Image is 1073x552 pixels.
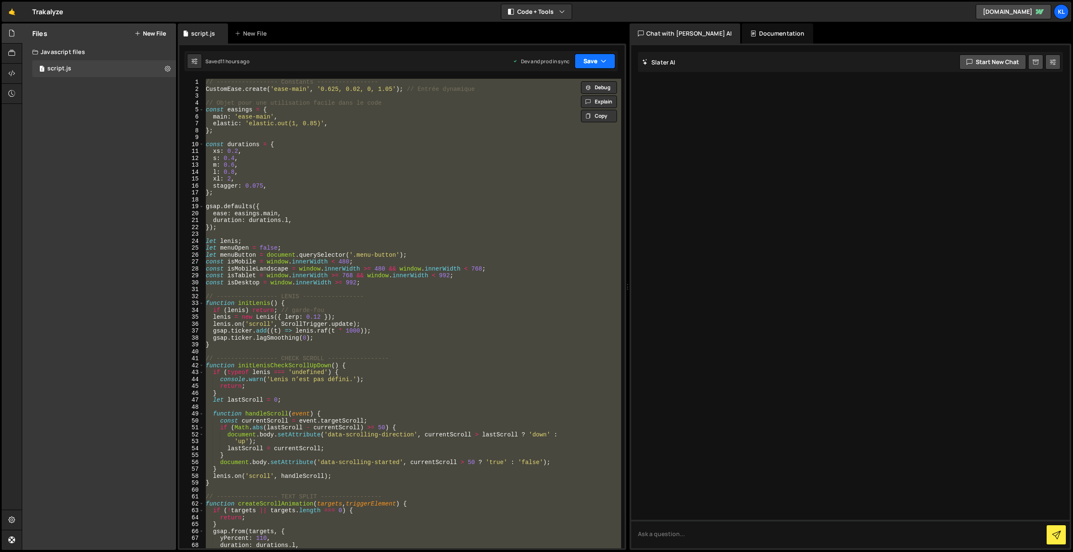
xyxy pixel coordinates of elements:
[179,321,204,328] div: 36
[47,65,71,72] div: script.js
[179,542,204,549] div: 68
[179,335,204,342] div: 38
[179,410,204,418] div: 49
[179,169,204,176] div: 14
[2,2,22,22] a: 🤙
[179,493,204,500] div: 61
[179,252,204,259] div: 26
[179,473,204,480] div: 58
[179,514,204,521] div: 64
[179,196,204,204] div: 18
[191,29,215,38] div: script.js
[179,258,204,266] div: 27
[179,431,204,439] div: 52
[179,355,204,362] div: 41
[179,272,204,279] div: 29
[179,487,204,494] div: 60
[179,341,204,348] div: 39
[179,183,204,190] div: 16
[1054,4,1069,19] a: Kl
[179,93,204,100] div: 3
[179,404,204,411] div: 48
[179,86,204,93] div: 2
[179,113,204,121] div: 6
[630,23,740,44] div: Chat with [PERSON_NAME] AI
[179,383,204,390] div: 45
[179,245,204,252] div: 25
[575,54,615,69] button: Save
[179,535,204,542] div: 67
[179,452,204,459] div: 55
[179,175,204,183] div: 15
[39,66,44,73] span: 1
[179,217,204,224] div: 21
[179,500,204,508] div: 62
[179,155,204,162] div: 12
[179,293,204,300] div: 32
[976,4,1051,19] a: [DOMAIN_NAME]
[179,369,204,376] div: 43
[179,120,204,127] div: 7
[581,110,617,122] button: Copy
[205,58,249,65] div: Saved
[179,445,204,452] div: 54
[179,424,204,431] div: 51
[959,54,1026,70] button: Start new chat
[179,438,204,445] div: 53
[179,100,204,107] div: 4
[179,466,204,473] div: 57
[32,7,63,17] div: Trakalyze
[179,314,204,321] div: 35
[179,286,204,293] div: 31
[179,134,204,141] div: 9
[179,203,204,210] div: 19
[179,348,204,356] div: 40
[581,81,617,94] button: Debug
[179,224,204,231] div: 22
[501,4,572,19] button: Code + Tools
[179,148,204,155] div: 11
[179,328,204,335] div: 37
[179,162,204,169] div: 13
[179,266,204,273] div: 28
[513,58,570,65] div: Dev and prod in sync
[179,231,204,238] div: 23
[179,528,204,535] div: 66
[235,29,270,38] div: New File
[179,390,204,397] div: 46
[179,79,204,86] div: 1
[179,189,204,196] div: 17
[179,507,204,514] div: 63
[581,95,617,108] button: Explain
[179,279,204,286] div: 30
[179,362,204,369] div: 42
[32,60,176,77] div: 16701/45640.js
[179,141,204,148] div: 10
[179,418,204,425] div: 50
[179,521,204,528] div: 65
[220,58,249,65] div: 11 hours ago
[22,44,176,60] div: Javascript files
[179,376,204,383] div: 44
[179,459,204,466] div: 56
[179,397,204,404] div: 47
[179,300,204,307] div: 33
[179,307,204,314] div: 34
[742,23,813,44] div: Documentation
[179,210,204,217] div: 20
[642,58,676,66] h2: Slater AI
[179,238,204,245] div: 24
[179,127,204,134] div: 8
[179,480,204,487] div: 59
[135,30,166,37] button: New File
[32,29,47,38] h2: Files
[179,106,204,113] div: 5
